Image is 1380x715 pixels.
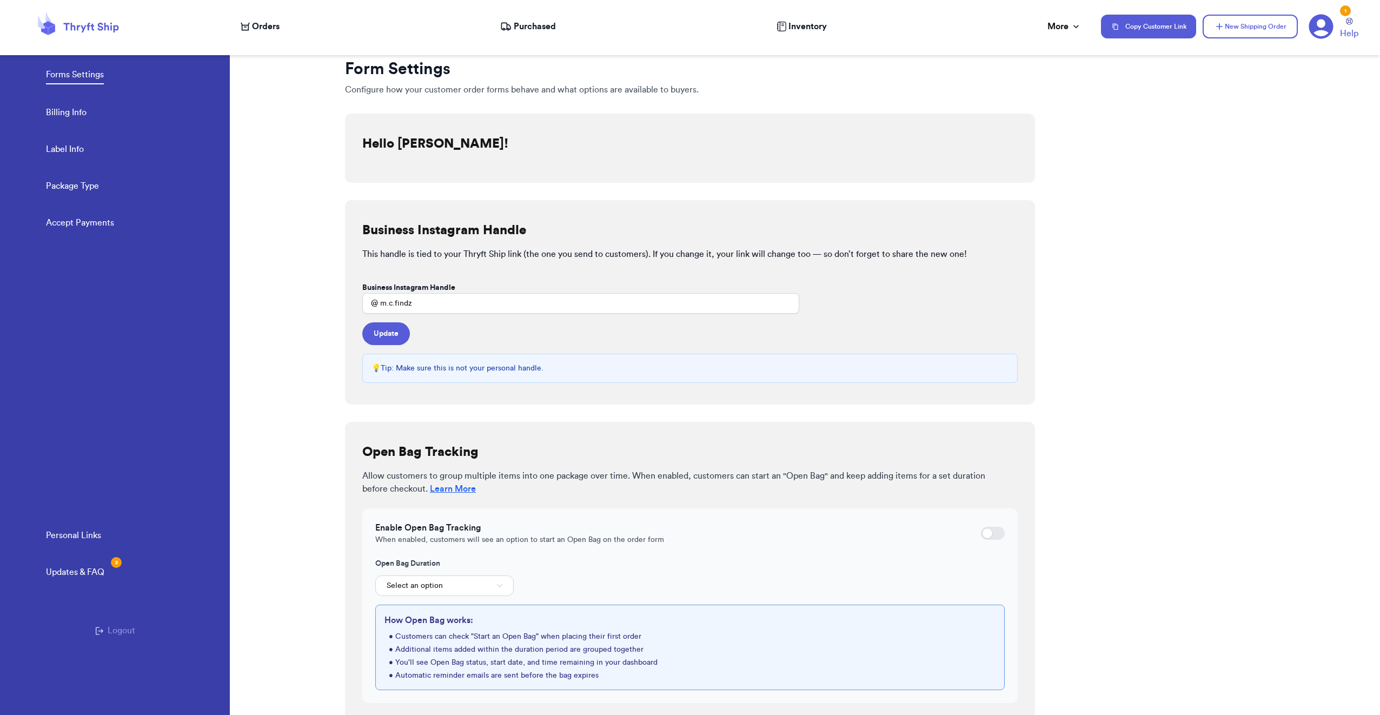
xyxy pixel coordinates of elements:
a: Package Type [46,180,99,195]
a: Inventory [777,20,827,33]
a: Label Info [46,143,84,158]
a: Help [1340,18,1358,40]
span: Select an option [387,580,443,591]
button: Copy Customer Link [1101,15,1196,38]
h4: Enable Open Bag Tracking [375,521,664,534]
li: • You'll see Open Bag status, start date, and time remaining in your dashboard [389,657,996,668]
button: Logout [95,624,135,637]
a: Updates & FAQ2 [46,566,104,581]
h2: Hello [PERSON_NAME]! [362,135,508,153]
label: Business Instagram Handle [362,282,455,293]
p: This handle is tied to your Thryft Ship link (the one you send to customers). If you change it, y... [362,248,1018,261]
h1: Form Settings [345,59,1035,79]
a: Forms Settings [46,68,104,84]
span: Inventory [788,20,827,33]
a: Purchased [500,20,556,33]
div: 1 [1340,5,1351,16]
p: When enabled, customers will see an option to start an Open Bag on the order form [375,534,664,545]
button: Select an option [375,575,514,596]
a: Personal Links [46,529,101,544]
a: 1 [1309,14,1333,39]
span: Help [1340,27,1358,40]
span: Purchased [514,20,556,33]
a: Billing Info [46,106,87,121]
h2: Open Bag Tracking [362,446,479,459]
button: New Shipping Order [1203,15,1298,38]
div: More [1047,20,1082,33]
h2: Business Instagram Handle [362,222,526,239]
li: • Customers can check "Start an Open Bag" when placing their first order [389,631,996,642]
a: Accept Payments [46,216,114,231]
li: • Automatic reminder emails are sent before the bag expires [389,670,996,681]
label: Open Bag Duration [375,558,1005,569]
p: 💡 Tip: Make sure this is not your personal handle. [371,363,543,374]
div: Updates & FAQ [46,566,104,579]
h5: How Open Bag works: [384,614,996,627]
li: • Additional items added within the duration period are grouped together [389,644,996,655]
div: @ [362,293,378,314]
p: Allow customers to group multiple items into one package over time. When enabled, customers can s... [362,469,1009,495]
span: Orders [252,20,280,33]
p: Configure how your customer order forms behave and what options are available to buyers. [345,83,1035,96]
a: Orders [241,20,280,33]
a: Learn More [430,485,476,493]
button: Update [362,322,410,345]
div: 2 [111,557,122,568]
